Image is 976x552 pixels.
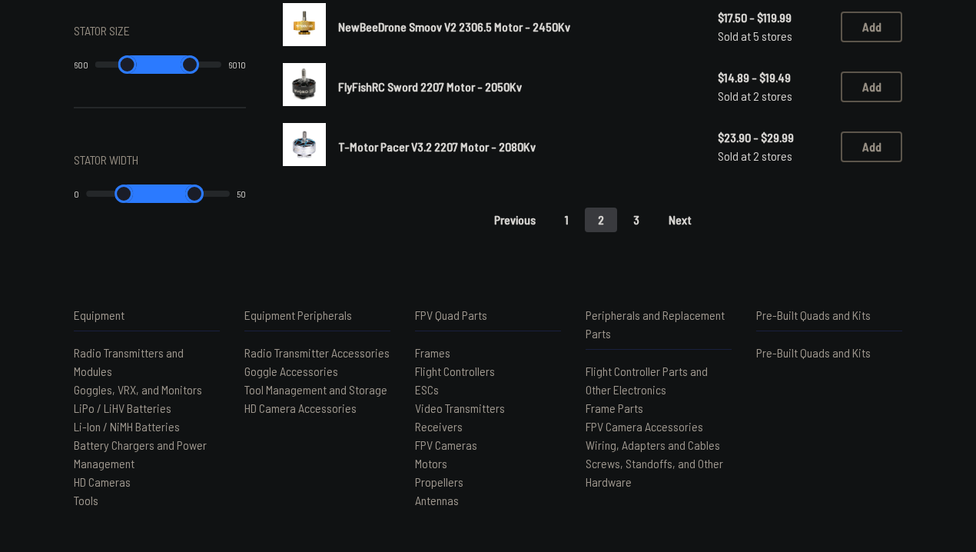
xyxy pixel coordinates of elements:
[586,454,732,491] a: Screws, Standoffs, and Other Hardware
[718,27,828,45] span: Sold at 5 stores
[415,417,561,436] a: Receivers
[244,382,387,397] span: Tool Management and Storage
[244,345,390,360] span: Radio Transmitter Accessories
[415,473,561,491] a: Propellers
[74,188,79,200] output: 0
[74,401,171,415] span: LiPo / LiHV Batteries
[74,419,180,434] span: Li-Ion / NiMH Batteries
[586,364,708,397] span: Flight Controller Parts and Other Electronics
[718,128,828,147] span: $23.90 - $29.99
[74,491,220,510] a: Tools
[669,214,692,226] span: Next
[494,214,536,226] span: Previous
[283,63,326,111] a: image
[620,208,652,232] button: 3
[244,344,390,362] a: Radio Transmitter Accessories
[718,147,828,165] span: Sold at 2 stores
[415,364,495,378] span: Flight Controllers
[415,437,477,452] span: FPV Cameras
[74,473,220,491] a: HD Cameras
[338,19,570,34] span: NewBeeDrone Smoov V2 2306.5 Motor - 2450Kv
[841,71,902,102] button: Add
[656,208,705,232] button: Next
[552,208,582,232] button: 1
[756,306,902,324] p: Pre-Built Quads and Kits
[338,138,693,156] a: T-Motor Pacer V3.2 2207 Motor - 2080Kv
[841,131,902,162] button: Add
[415,399,561,417] a: Video Transmitters
[283,3,326,46] img: image
[74,399,220,417] a: LiPo / LiHV Batteries
[586,437,720,452] span: Wiring, Adapters and Cables
[74,493,98,507] span: Tools
[756,345,871,360] span: Pre-Built Quads and Kits
[283,63,326,106] img: image
[586,417,732,436] a: FPV Camera Accessories
[415,456,447,471] span: Motors
[586,456,723,489] span: Screws, Standoffs, and Other Hardware
[283,123,326,171] a: image
[481,208,549,232] button: Previous
[74,345,184,378] span: Radio Transmitters and Modules
[338,18,693,36] a: NewBeeDrone Smoov V2 2306.5 Motor - 2450Kv
[74,436,220,473] a: Battery Chargers and Power Management
[585,208,617,232] button: 2
[756,344,902,362] a: Pre-Built Quads and Kits
[718,87,828,105] span: Sold at 2 stores
[228,58,246,71] output: 6010
[415,362,561,381] a: Flight Controllers
[415,454,561,473] a: Motors
[415,345,450,360] span: Frames
[841,12,902,42] button: Add
[415,306,561,324] p: FPV Quad Parts
[244,401,357,415] span: HD Camera Accessories
[718,68,828,87] span: $14.89 - $19.49
[244,381,390,399] a: Tool Management and Storage
[74,437,207,471] span: Battery Chargers and Power Management
[338,139,536,154] span: T-Motor Pacer V3.2 2207 Motor - 2080Kv
[283,3,326,51] a: image
[586,419,703,434] span: FPV Camera Accessories
[244,364,338,378] span: Goggle Accessories
[415,401,505,415] span: Video Transmitters
[586,399,732,417] a: Frame Parts
[586,306,732,343] p: Peripherals and Replacement Parts
[718,8,828,27] span: $17.50 - $119.99
[415,419,463,434] span: Receivers
[74,58,88,71] output: 600
[74,306,220,324] p: Equipment
[415,381,561,399] a: ESCs
[586,362,732,399] a: Flight Controller Parts and Other Electronics
[415,474,463,489] span: Propellers
[586,401,643,415] span: Frame Parts
[74,344,220,381] a: Radio Transmitters and Modules
[415,382,439,397] span: ESCs
[244,306,390,324] p: Equipment Peripherals
[244,399,390,417] a: HD Camera Accessories
[283,123,326,166] img: image
[586,436,732,454] a: Wiring, Adapters and Cables
[415,436,561,454] a: FPV Cameras
[74,22,130,40] span: Stator Size
[415,491,561,510] a: Antennas
[415,493,459,507] span: Antennas
[74,382,202,397] span: Goggles, VRX, and Monitors
[74,151,138,169] span: Stator Width
[237,188,246,200] output: 50
[74,474,131,489] span: HD Cameras
[74,417,220,436] a: Li-Ion / NiMH Batteries
[415,344,561,362] a: Frames
[244,362,390,381] a: Goggle Accessories
[338,78,693,96] a: FlyFishRC Sword 2207 Motor - 2050Kv
[338,79,522,94] span: FlyFishRC Sword 2207 Motor - 2050Kv
[74,381,220,399] a: Goggles, VRX, and Monitors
